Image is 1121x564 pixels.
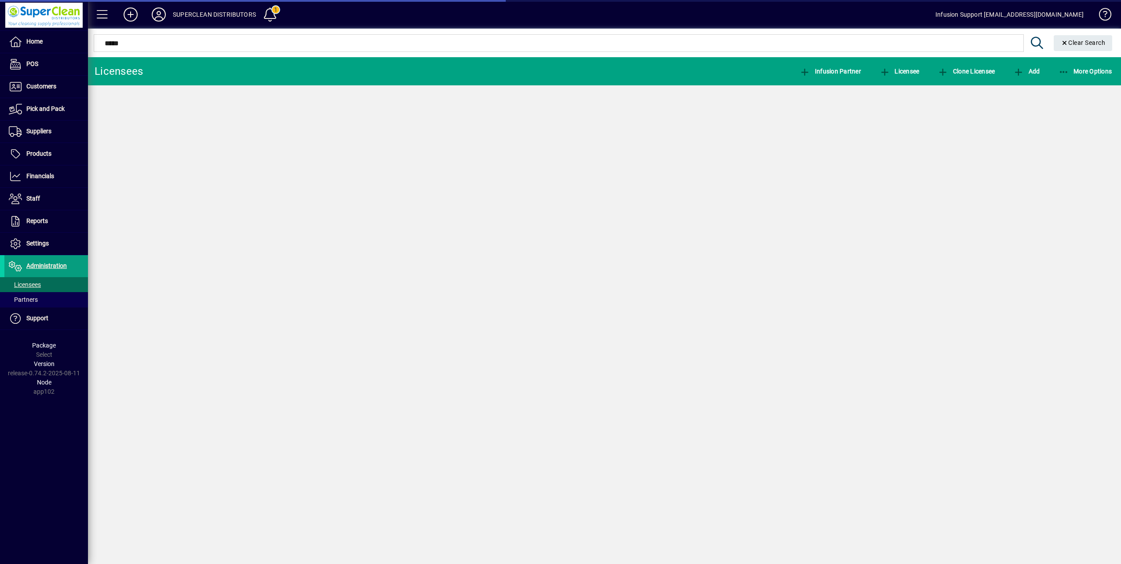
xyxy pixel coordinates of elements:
span: Suppliers [26,128,51,135]
span: Add [1013,68,1040,75]
a: POS [4,53,88,75]
span: Customers [26,83,56,90]
span: Version [34,360,55,367]
div: SUPERCLEAN DISTRIBUTORS [173,7,256,22]
span: Infusion Partner [800,68,861,75]
a: Reports [4,210,88,232]
button: Clone Licensee [935,63,997,79]
a: Settings [4,233,88,255]
div: Licensees [95,64,143,78]
button: Clear [1054,35,1113,51]
span: Reports [26,217,48,224]
span: Licensee [880,68,920,75]
button: Add [117,7,145,22]
a: Support [4,308,88,330]
button: More Options [1056,63,1114,79]
span: Clone Licensee [938,68,995,75]
span: Support [26,315,48,322]
a: Financials [4,165,88,187]
span: Package [32,342,56,349]
span: Administration [26,262,67,269]
button: Licensee [877,63,922,79]
button: Infusion Partner [797,63,863,79]
a: Knowledge Base [1092,2,1110,30]
a: Licensees [4,277,88,292]
button: Profile [145,7,173,22]
span: Staff [26,195,40,202]
span: Node [37,379,51,386]
span: Pick and Pack [26,105,65,112]
a: Staff [4,188,88,210]
button: Add [1011,63,1042,79]
a: Suppliers [4,121,88,143]
span: POS [26,60,38,67]
span: More Options [1059,68,1112,75]
span: Products [26,150,51,157]
a: Home [4,31,88,53]
a: Products [4,143,88,165]
span: Partners [9,296,38,303]
div: Infusion Support [EMAIL_ADDRESS][DOMAIN_NAME] [935,7,1084,22]
span: Licensees [9,281,41,288]
span: Financials [26,172,54,179]
a: Pick and Pack [4,98,88,120]
span: Home [26,38,43,45]
span: Clear Search [1061,39,1106,46]
a: Partners [4,292,88,307]
a: Customers [4,76,88,98]
span: Settings [26,240,49,247]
